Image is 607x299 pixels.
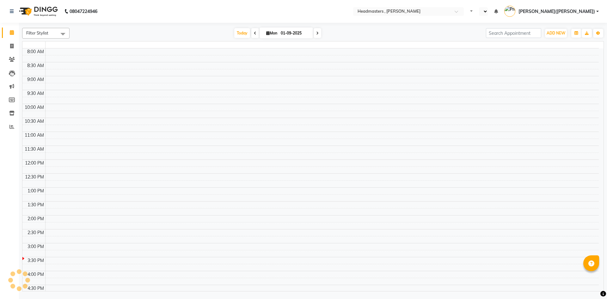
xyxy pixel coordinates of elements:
[23,104,45,111] div: 10:00 AM
[26,202,45,208] div: 1:30 PM
[26,215,45,222] div: 2:00 PM
[24,174,45,180] div: 12:30 PM
[26,271,45,278] div: 4:00 PM
[26,30,48,35] span: Filter Stylist
[23,118,45,125] div: 10:30 AM
[26,90,45,97] div: 9:30 AM
[24,160,45,166] div: 12:00 PM
[16,3,59,20] img: logo
[26,229,45,236] div: 2:30 PM
[26,285,45,292] div: 4:30 PM
[26,48,45,55] div: 8:00 AM
[265,31,279,35] span: Mon
[26,62,45,69] div: 8:30 AM
[518,8,595,15] span: [PERSON_NAME]([PERSON_NAME])
[545,29,567,38] button: ADD NEW
[486,28,541,38] input: Search Appointment
[23,132,45,139] div: 11:00 AM
[70,3,97,20] b: 08047224946
[279,28,310,38] input: 2025-09-01
[26,243,45,250] div: 3:00 PM
[504,6,515,17] img: Pramod gupta(shaurya)
[26,76,45,83] div: 9:00 AM
[234,28,250,38] span: Today
[26,188,45,194] div: 1:00 PM
[26,257,45,264] div: 3:30 PM
[547,31,565,35] span: ADD NEW
[23,146,45,153] div: 11:30 AM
